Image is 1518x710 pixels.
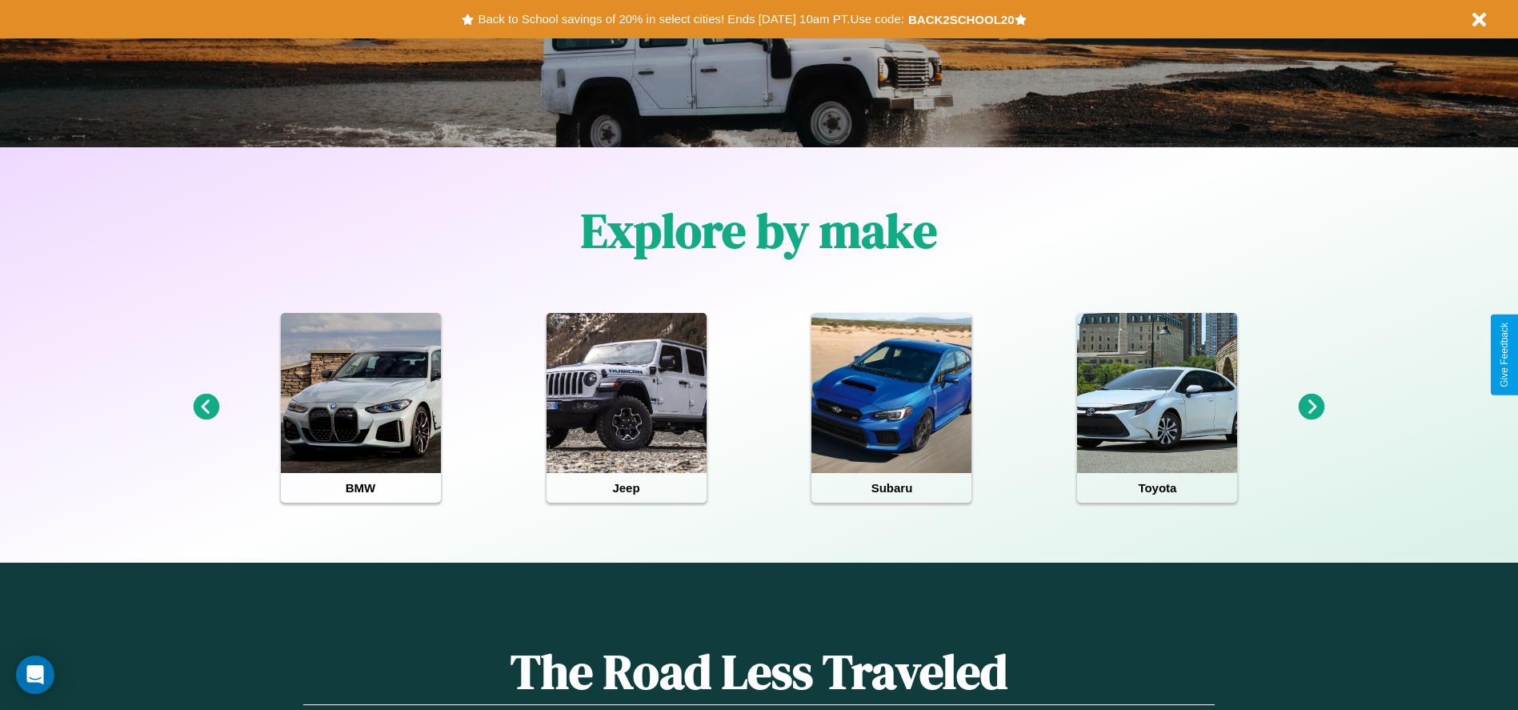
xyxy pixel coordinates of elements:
[908,13,1015,26] b: BACK2SCHOOL20
[1077,473,1237,503] h4: Toyota
[547,473,707,503] h4: Jeep
[1499,323,1510,387] div: Give Feedback
[474,8,907,30] button: Back to School savings of 20% in select cities! Ends [DATE] 10am PT.Use code:
[581,198,937,263] h1: Explore by make
[16,656,54,694] div: Open Intercom Messenger
[811,473,971,503] h4: Subaru
[303,639,1214,705] h1: The Road Less Traveled
[281,473,441,503] h4: BMW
